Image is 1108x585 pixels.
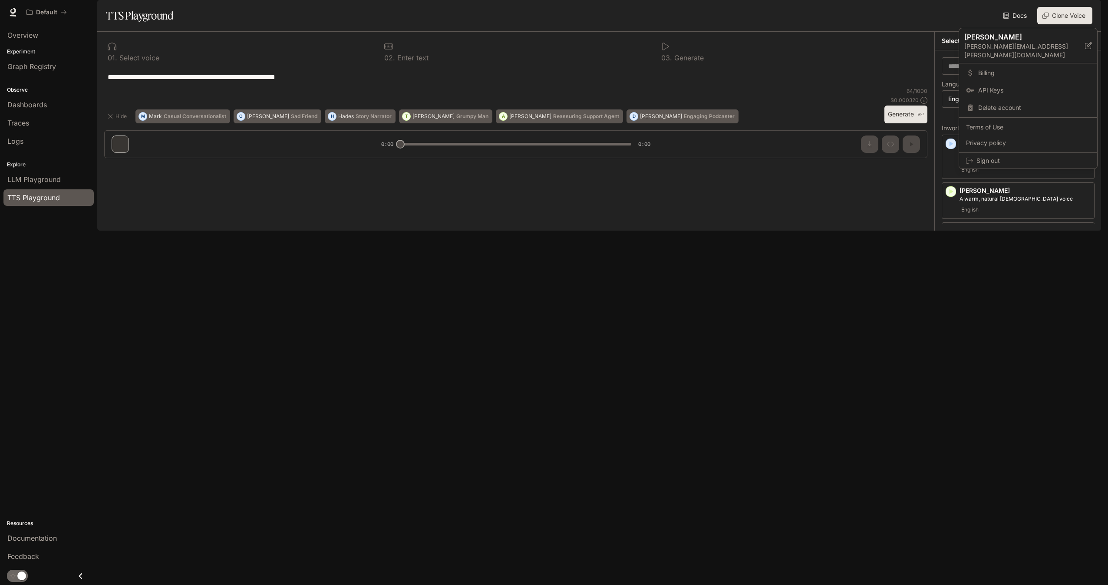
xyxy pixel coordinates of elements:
span: Sign out [976,156,1090,165]
div: Sign out [959,153,1097,169]
span: Privacy policy [966,139,1090,147]
p: [PERSON_NAME] [964,32,1071,42]
div: [PERSON_NAME][PERSON_NAME][EMAIL_ADDRESS][PERSON_NAME][DOMAIN_NAME] [959,28,1097,63]
div: Delete account [961,100,1095,116]
span: Billing [978,69,1090,77]
span: Delete account [978,103,1090,112]
span: API Keys [978,86,1090,95]
a: Privacy policy [961,135,1095,151]
a: API Keys [961,83,1095,98]
span: Terms of Use [966,123,1090,132]
a: Billing [961,65,1095,81]
a: Terms of Use [961,119,1095,135]
p: [PERSON_NAME][EMAIL_ADDRESS][PERSON_NAME][DOMAIN_NAME] [964,42,1085,59]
